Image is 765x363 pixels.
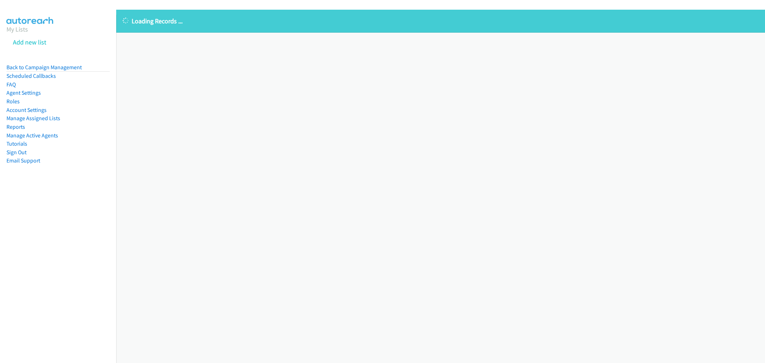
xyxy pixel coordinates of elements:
a: Manage Active Agents [6,132,58,139]
a: Scheduled Callbacks [6,72,56,79]
a: Add new list [13,38,46,46]
a: Agent Settings [6,89,41,96]
a: Manage Assigned Lists [6,115,60,122]
a: Account Settings [6,107,47,113]
a: Roles [6,98,20,105]
a: My Lists [6,25,28,33]
a: Tutorials [6,140,27,147]
p: Loading Records ... [123,16,759,26]
a: FAQ [6,81,16,88]
a: Sign Out [6,149,27,156]
a: Back to Campaign Management [6,64,82,71]
a: Email Support [6,157,40,164]
a: Reports [6,123,25,130]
